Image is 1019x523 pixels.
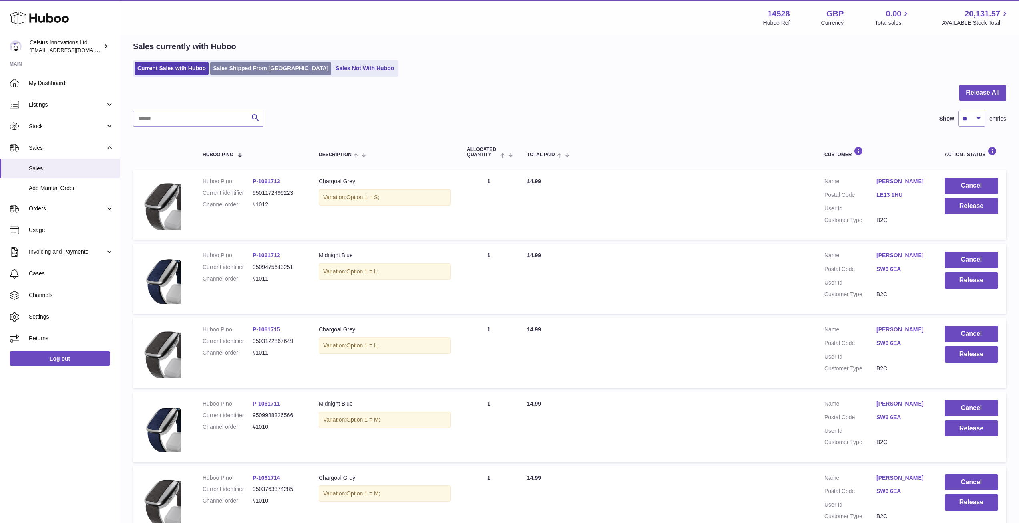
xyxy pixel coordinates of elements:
dt: Huboo P no [203,326,253,333]
img: 4_4fb6d3b9-7ae4-4086-9af5-768905337454.png [141,178,181,230]
img: aonghus@mycelsius.co.uk [10,40,22,53]
div: Celsius Innovations Ltd [30,39,102,54]
dt: Name [824,178,876,187]
span: Option 1 = M; [346,416,380,423]
div: Customer [824,147,929,158]
span: Listings [29,101,105,109]
div: Variation: [319,263,451,280]
dt: Channel order [203,349,253,357]
div: Midnight Blue [319,252,451,259]
dt: Postal Code [824,339,876,349]
div: Chargoal Grey [319,178,451,185]
a: P-1061713 [253,178,280,184]
dt: Postal Code [824,191,876,201]
img: No_background.png [141,252,181,304]
strong: 14528 [768,8,790,19]
dd: 9509988326566 [253,412,303,419]
a: LE13 1HU [876,191,929,199]
dt: Postal Code [824,265,876,275]
a: Sales Not With Huboo [333,62,397,75]
dt: Postal Code [824,414,876,423]
dd: 9503122867649 [253,337,303,345]
span: Invoicing and Payments [29,248,105,256]
dt: Customer Type [824,216,876,224]
dt: User Id [824,427,876,435]
span: My Dashboard [29,79,114,87]
span: [EMAIL_ADDRESS][DOMAIN_NAME] [30,47,118,53]
span: Orders [29,205,105,212]
button: Release [945,420,998,437]
dt: Current identifier [203,337,253,345]
td: 1 [459,318,519,388]
dd: B2C [876,216,929,224]
dt: Huboo P no [203,400,253,408]
dt: Huboo P no [203,252,253,259]
span: Option 1 = M; [346,490,380,497]
td: 1 [459,170,519,240]
div: Huboo Ref [763,19,790,27]
dt: Current identifier [203,189,253,197]
img: No_background.png [141,400,181,452]
a: SW6 6EA [876,487,929,495]
span: Option 1 = L; [346,342,379,349]
dt: User Id [824,501,876,509]
dd: B2C [876,365,929,372]
span: Settings [29,313,114,321]
dt: Name [824,326,876,335]
a: [PERSON_NAME] [876,400,929,408]
div: Chargoal Grey [319,326,451,333]
div: Currency [821,19,844,27]
dt: Customer Type [824,438,876,446]
div: Chargoal Grey [319,474,451,482]
a: 0.00 Total sales [875,8,910,27]
dd: #1010 [253,497,303,505]
dd: 9509475643251 [253,263,303,271]
span: Option 1 = S; [346,194,379,200]
button: Release [945,346,998,363]
span: Add Manual Order [29,184,114,192]
button: Cancel [945,326,998,342]
dt: User Id [824,353,876,361]
a: Log out [10,351,110,366]
a: Sales Shipped From [GEOGRAPHIC_DATA] [210,62,331,75]
button: Cancel [945,400,998,416]
button: Cancel [945,178,998,194]
span: Huboo P no [203,152,233,158]
span: 14.99 [527,178,541,184]
dd: B2C [876,513,929,520]
dd: #1011 [253,275,303,283]
a: P-1061714 [253,475,280,481]
span: 0.00 [886,8,902,19]
dd: B2C [876,438,929,446]
span: Cases [29,270,114,277]
span: Sales [29,165,114,172]
span: Total sales [875,19,910,27]
span: ALLOCATED Quantity [467,147,498,158]
td: 1 [459,244,519,314]
dt: Channel order [203,201,253,208]
div: Variation: [319,189,451,206]
dd: 9503763374285 [253,485,303,493]
dt: Current identifier [203,412,253,419]
dt: Name [824,474,876,484]
dt: Channel order [203,497,253,505]
dt: Name [824,400,876,410]
dt: Channel order [203,423,253,431]
dt: Huboo P no [203,178,253,185]
span: 14.99 [527,252,541,258]
a: [PERSON_NAME] [876,178,929,185]
dt: Customer Type [824,291,876,298]
span: Channels [29,291,114,299]
span: Option 1 = L; [346,268,379,275]
dd: #1012 [253,201,303,208]
dt: User Id [824,205,876,212]
a: [PERSON_NAME] [876,326,929,333]
label: Show [939,115,954,123]
span: 14.99 [527,475,541,481]
a: SW6 6EA [876,414,929,421]
span: Sales [29,144,105,152]
div: Action / Status [945,147,998,158]
button: Release All [959,85,1006,101]
strong: GBP [826,8,844,19]
a: [PERSON_NAME] [876,252,929,259]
